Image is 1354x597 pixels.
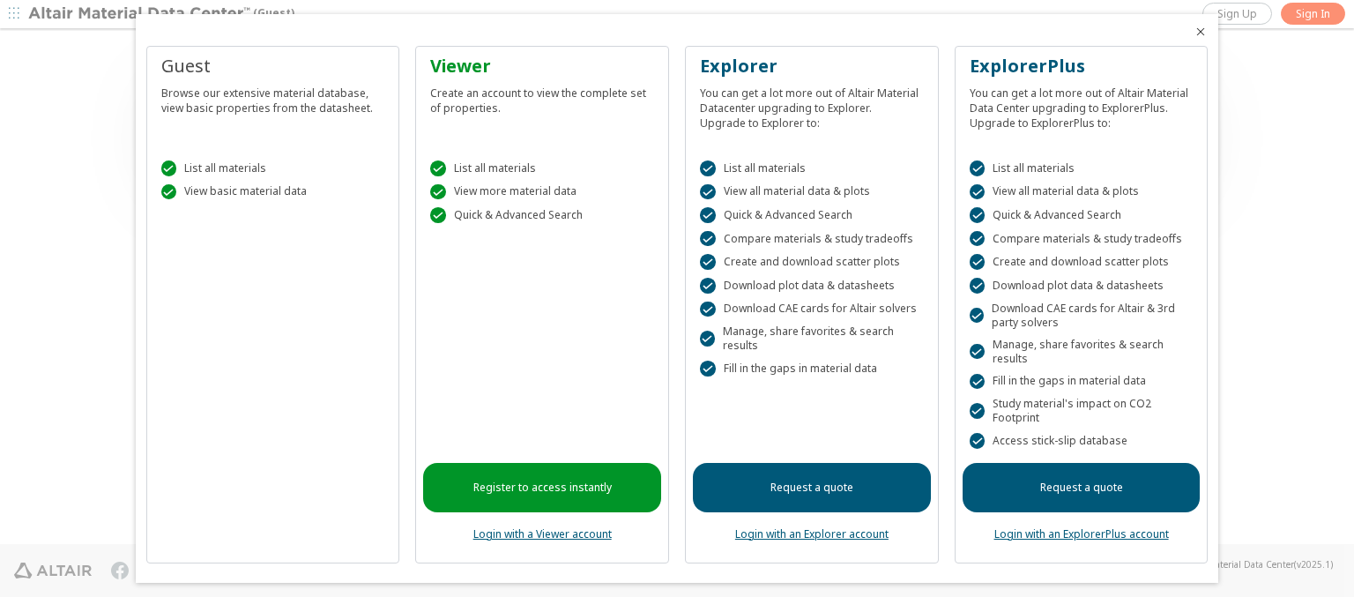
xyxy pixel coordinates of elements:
[161,184,177,200] div: 
[700,278,924,294] div: Download plot data & datasheets
[970,302,1194,330] div: Download CAE cards for Altair & 3rd party solvers
[970,433,986,449] div: 
[430,78,654,116] div: Create an account to view the complete set of properties.
[970,254,986,270] div: 
[700,78,924,131] div: You can get a lot more out of Altair Material Datacenter upgrading to Explorer. Upgrade to Explor...
[994,526,1169,541] a: Login with an ExplorerPlus account
[970,338,1194,366] div: Manage, share favorites & search results
[970,403,985,419] div: 
[693,463,931,512] a: Request a quote
[161,54,385,78] div: Guest
[700,278,716,294] div: 
[430,54,654,78] div: Viewer
[970,207,986,223] div: 
[430,184,446,200] div: 
[700,231,716,247] div: 
[970,278,986,294] div: 
[430,160,654,176] div: List all materials
[970,160,1194,176] div: List all materials
[700,361,924,377] div: Fill in the gaps in material data
[970,207,1194,223] div: Quick & Advanced Search
[1194,25,1208,39] button: Close
[700,160,716,176] div: 
[700,160,924,176] div: List all materials
[161,160,385,176] div: List all materials
[970,231,1194,247] div: Compare materials & study tradeoffs
[161,78,385,116] div: Browse our extensive material database, view basic properties from the datasheet.
[970,433,1194,449] div: Access stick-slip database
[700,361,716,377] div: 
[970,78,1194,131] div: You can get a lot more out of Altair Material Data Center upgrading to ExplorerPlus. Upgrade to E...
[735,526,889,541] a: Login with an Explorer account
[970,344,985,360] div: 
[161,160,177,176] div: 
[700,54,924,78] div: Explorer
[970,397,1194,425] div: Study material's impact on CO2 Footprint
[700,231,924,247] div: Compare materials & study tradeoffs
[700,184,716,200] div: 
[970,374,986,390] div: 
[970,184,986,200] div: 
[970,254,1194,270] div: Create and download scatter plots
[423,463,661,512] a: Register to access instantly
[970,231,986,247] div: 
[430,184,654,200] div: View more material data
[970,308,984,324] div: 
[700,325,924,353] div: Manage, share favorites & search results
[970,374,1194,390] div: Fill in the gaps in material data
[700,207,924,223] div: Quick & Advanced Search
[970,160,986,176] div: 
[970,184,1194,200] div: View all material data & plots
[963,463,1201,512] a: Request a quote
[700,184,924,200] div: View all material data & plots
[700,302,716,317] div: 
[700,254,924,270] div: Create and download scatter plots
[700,302,924,317] div: Download CAE cards for Altair solvers
[700,254,716,270] div: 
[700,331,715,347] div: 
[430,207,446,223] div: 
[161,184,385,200] div: View basic material data
[970,278,1194,294] div: Download plot data & datasheets
[970,54,1194,78] div: ExplorerPlus
[473,526,612,541] a: Login with a Viewer account
[430,160,446,176] div: 
[700,207,716,223] div: 
[430,207,654,223] div: Quick & Advanced Search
